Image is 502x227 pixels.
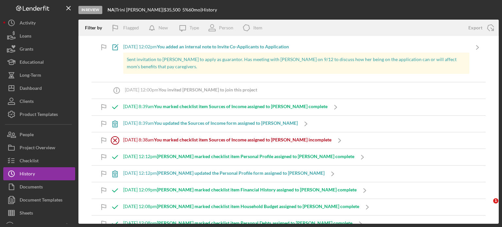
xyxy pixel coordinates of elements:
div: People [20,128,34,143]
div: Dashboard [20,82,42,96]
button: Project Overview [3,141,75,154]
a: [DATE] 12:08pm[PERSON_NAME] marked checklist item Household Budget assigned to [PERSON_NAME] comp... [107,199,376,215]
button: Export [462,21,499,34]
div: [DATE] 8:39am [123,104,327,109]
b: You updated the Sources of Income form assigned to [PERSON_NAME] [154,120,298,126]
div: Sheets [20,206,33,221]
b: [PERSON_NAME] marked checklist item Financial History assigned to [PERSON_NAME] complete [157,187,357,192]
div: [DATE] 12:00pm [125,87,257,92]
b: You invited [PERSON_NAME] to join this project [159,87,257,92]
a: [DATE] 8:39amYou updated the Sources of Income form assigned to [PERSON_NAME] [107,116,314,132]
div: In Review [78,6,102,14]
button: Documents [3,180,75,193]
button: Clients [3,95,75,108]
b: [PERSON_NAME] updated the Personal Profile form assigned to [PERSON_NAME] [157,170,325,176]
div: Loans [20,29,31,44]
button: History [3,167,75,180]
button: New [145,21,175,34]
button: Dashboard [3,82,75,95]
b: [PERSON_NAME] marked checklist item Personal Profile assigned to [PERSON_NAME] complete [157,154,354,159]
iframe: Intercom live chat [480,198,495,214]
div: Project Overview [20,141,55,156]
button: Activity [3,16,75,29]
div: Item [253,25,262,30]
div: Person [219,25,233,30]
button: Product Templates [3,108,75,121]
div: Activity [20,16,36,31]
button: Sheets [3,206,75,219]
div: [DATE] 12:09pm [123,187,357,192]
div: | [108,7,116,12]
button: Educational [3,56,75,69]
div: Flagged [123,21,139,34]
div: New [159,21,168,34]
span: 1 [493,198,498,203]
div: Educational [20,56,44,70]
span: $35,500 [164,7,180,12]
div: History [20,167,35,182]
button: Document Templates [3,193,75,206]
div: Document Templates [20,193,62,208]
div: Clients [20,95,34,109]
button: Checklist [3,154,75,167]
a: [DATE] 8:38amYou marked checklist item Sources of Income assigned to [PERSON_NAME] incomplete [107,132,348,149]
div: | History [200,7,217,12]
div: Long-Term [20,69,41,83]
div: [DATE] 8:39am [123,121,298,126]
button: Loans [3,29,75,42]
button: Flagged [107,21,145,34]
p: Sent invitation to [PERSON_NAME] to apply as guarantor. Has meeting with [PERSON_NAME] on 9/12 to... [127,56,466,71]
button: Long-Term [3,69,75,82]
a: [DATE] 12:09pm[PERSON_NAME] marked checklist item Financial History assigned to [PERSON_NAME] com... [107,182,373,199]
button: Grants [3,42,75,56]
div: 60 mo [189,7,200,12]
b: You added an internal note to Invite Co-Applicants to Application [157,44,289,49]
div: Type [190,25,199,30]
div: Grants [20,42,33,57]
b: [PERSON_NAME] marked checklist item Household Budget assigned to [PERSON_NAME] complete [157,203,359,209]
a: [DATE] 8:39amYou marked checklist item Sources of Income assigned to [PERSON_NAME] complete [107,99,344,115]
div: Export [468,21,482,34]
div: [DATE] 12:08pm [123,220,352,226]
button: People [3,128,75,141]
div: [DATE] 12:12pm [123,170,325,176]
b: [PERSON_NAME] marked checklist item Personal Debts assigned to [PERSON_NAME] complete [157,220,352,226]
div: Product Templates [20,108,58,122]
div: [DATE] 12:08pm [123,204,359,209]
div: [DATE] 8:38am [123,137,331,142]
div: Filter by [85,25,107,30]
div: Checklist [20,154,39,169]
b: You marked checklist item Sources of Income assigned to [PERSON_NAME] incomplete [154,137,331,142]
a: [DATE] 12:12pm[PERSON_NAME] updated the Personal Profile form assigned to [PERSON_NAME] [107,166,341,182]
div: Documents [20,180,43,195]
a: [DATE] 12:12pm[PERSON_NAME] marked checklist item Personal Profile assigned to [PERSON_NAME] comp... [107,149,371,165]
div: Trini [PERSON_NAME] | [116,7,164,12]
div: 5 % [182,7,189,12]
b: NA [108,7,114,12]
div: [DATE] 12:12pm [123,154,354,159]
div: [DATE] 12:02pm [123,44,469,49]
b: You marked checklist item Sources of Income assigned to [PERSON_NAME] complete [154,104,327,109]
a: [DATE] 12:02pmYou added an internal note to Invite Co-Applicants to ApplicationSent invitation to... [107,39,486,82]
